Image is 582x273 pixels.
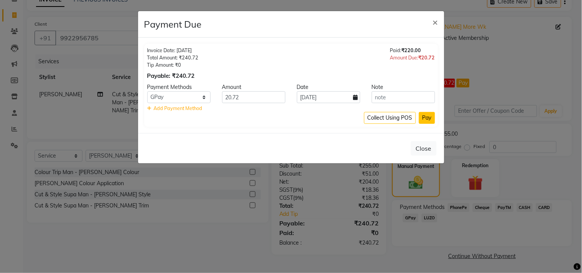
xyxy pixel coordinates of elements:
[402,47,421,53] span: ₹220.00
[154,105,203,111] span: Add Payment Method
[147,72,199,81] div: Payable: ₹240.72
[411,141,437,156] button: Close
[390,47,435,54] div: Paid:
[147,61,199,69] div: Tip Amount: ₹0
[419,112,435,124] button: Pay
[419,54,435,61] span: ₹20.72
[147,47,199,54] div: Invoice Date: [DATE]
[291,83,366,91] div: Date
[433,16,438,28] span: ×
[372,91,435,103] input: note
[142,83,216,91] div: Payment Methods
[222,91,285,103] input: Amount
[427,11,444,33] button: Close
[364,112,416,124] button: Collect Using POS
[144,17,202,31] h4: Payment Due
[216,83,291,91] div: Amount
[147,54,199,61] div: Total Amount: ₹240.72
[390,54,435,61] div: Amount Due:
[297,91,360,103] input: yyyy-mm-dd
[366,83,441,91] div: Note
